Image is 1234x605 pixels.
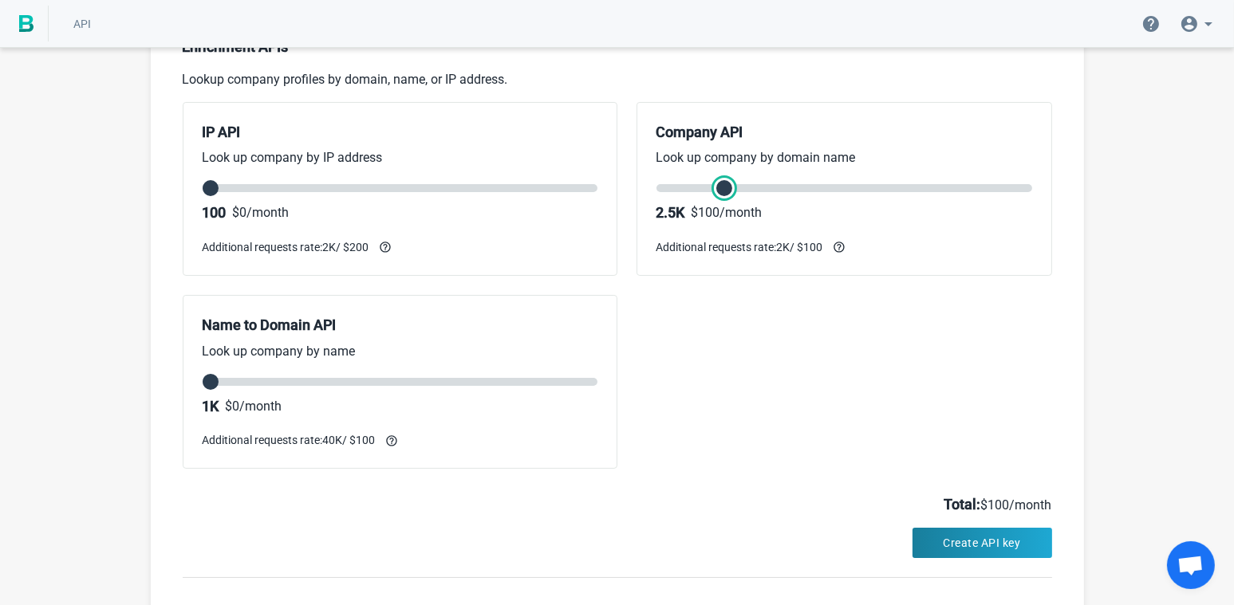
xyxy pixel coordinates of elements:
img: BigPicture.io [19,15,34,33]
div: Open chat [1167,541,1215,589]
button: Create API key [913,528,1052,558]
p: $ 0 [233,203,290,222]
p: Lookup company profiles by domain, name, or IP address. [183,70,1052,89]
h4: IP API [203,122,597,143]
span: /month [240,399,282,414]
span: $ 100 /month [981,497,1052,513]
p: $ 100 [692,203,763,222]
p: Additional requests rate: 2K / $ 200 [203,236,392,256]
p: Look up company by name [203,342,597,361]
h4: 1K [203,396,219,417]
p: Look up company by domain name [656,148,1032,167]
span: API [73,18,91,30]
span: /month [247,205,290,220]
p: Additional requests rate: 2K / $ 100 [656,236,846,256]
span: /month [720,205,763,220]
p: Look up company by IP address [203,148,597,167]
h4: Company API [656,122,1032,143]
h4: 100 [203,202,227,223]
h4: 2.5K [656,202,685,223]
p: Additional requests rate: 40K / $ 100 [203,429,398,449]
p: $ 0 [226,397,282,416]
h4: Name to Domain API [203,315,597,336]
h3: Total: [183,494,1052,515]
